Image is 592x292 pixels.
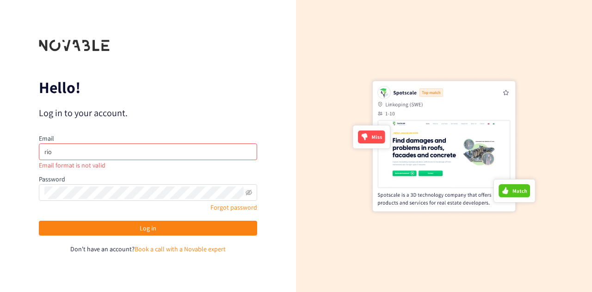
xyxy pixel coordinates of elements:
p: Hello! [39,80,257,95]
p: Log in to your account. [39,106,257,119]
span: Don't have an account? [70,245,135,253]
a: Forgot password [210,203,257,211]
label: Email [39,134,54,143]
iframe: Chat Widget [546,248,592,292]
label: Password [39,175,65,183]
a: Book a call with a Novable expert [135,245,226,253]
div: Email format is not valid [39,160,257,170]
span: Log in [140,223,156,233]
button: Log in [39,221,257,236]
span: eye-invisible [246,189,252,196]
